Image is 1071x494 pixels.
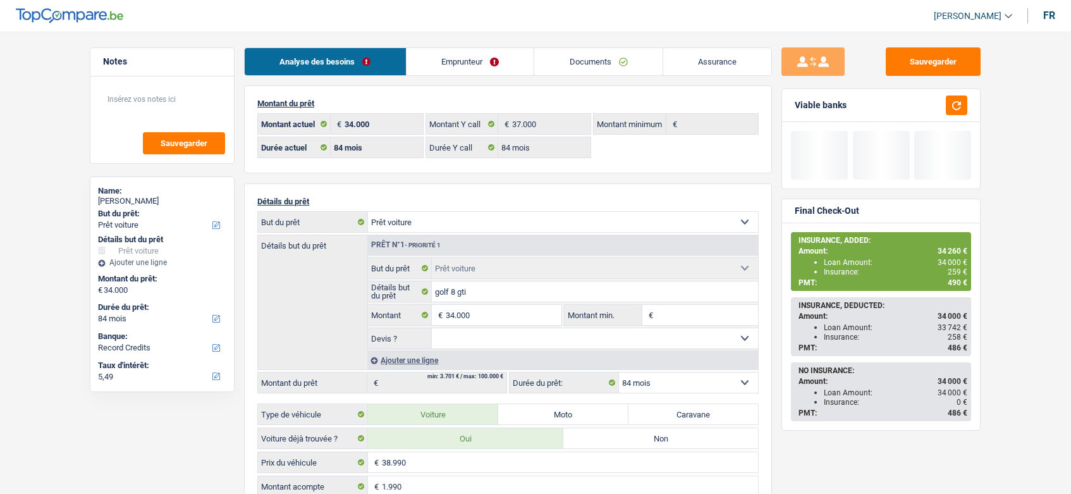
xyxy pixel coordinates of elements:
span: 486 € [948,343,967,352]
div: Loan Amount: [824,258,967,267]
div: PMT: [799,343,967,352]
label: Détails but du prêt [368,281,432,302]
div: NO INSURANCE: [799,366,967,375]
div: fr [1043,9,1055,22]
span: € [331,114,345,134]
span: € [642,305,656,325]
span: € [98,285,102,295]
label: Non [563,428,759,448]
label: But du prêt [368,258,432,278]
label: Montant actuel [258,114,331,134]
span: € [666,114,680,134]
label: Durée actuel [258,137,331,157]
span: € [367,373,381,393]
label: Montant min. [565,305,642,325]
label: Devis ? [368,328,432,349]
span: 486 € [948,409,967,417]
div: Loan Amount: [824,323,967,332]
label: Type de véhicule [258,404,368,424]
div: Amount: [799,312,967,321]
span: 34 000 € [938,377,967,386]
div: PMT: [799,409,967,417]
div: PMT: [799,278,967,287]
div: Insurance: [824,268,967,276]
a: Assurance [663,48,772,75]
div: [PERSON_NAME] [98,196,226,206]
button: Sauvegarder [143,132,225,154]
div: Loan Amount: [824,388,967,397]
h5: Notes [103,56,221,67]
label: Taux d'intérêt: [98,361,224,371]
span: - Priorité 1 [405,242,441,249]
label: Montant minimum [594,114,666,134]
label: Détails but du prêt [258,235,367,250]
div: Viable banks [795,100,847,111]
p: Détails du prêt [257,197,759,206]
label: Montant du prêt [258,373,367,393]
label: Montant du prêt: [98,274,224,284]
div: Ajouter une ligne [367,351,758,369]
label: Durée du prêt: [98,302,224,312]
span: 490 € [948,278,967,287]
label: But du prêt: [98,209,224,219]
span: € [498,114,512,134]
div: INSURANCE, DEDUCTED: [799,301,967,310]
label: Voiture [368,404,498,424]
span: 33 742 € [938,323,967,332]
a: [PERSON_NAME] [924,6,1012,27]
span: [PERSON_NAME] [934,11,1001,22]
div: Final Check-Out [795,206,859,216]
label: Durée du prêt: [510,373,619,393]
label: Banque: [98,331,224,342]
label: Montant Y call [426,114,499,134]
span: Sauvegarder [161,139,207,147]
label: But du prêt [258,212,368,232]
img: TopCompare Logo [16,8,123,23]
div: Amount: [799,247,967,256]
div: INSURANCE, ADDED: [799,236,967,245]
div: Prêt n°1 [368,241,444,249]
span: 34 000 € [938,388,967,397]
div: Amount: [799,377,967,386]
label: Voiture déjà trouvée ? [258,428,368,448]
span: € [368,452,382,472]
label: Caravane [628,404,759,424]
span: 34 260 € [938,247,967,256]
span: 34 000 € [938,258,967,267]
span: 0 € [957,398,967,407]
label: Oui [368,428,563,448]
a: Emprunteur [407,48,534,75]
p: Montant du prêt [257,99,759,108]
label: Montant [368,305,432,325]
span: 34 000 € [938,312,967,321]
div: Ajouter une ligne [98,258,226,267]
div: Détails but du prêt [98,235,226,245]
label: Moto [498,404,628,424]
button: Sauvegarder [886,47,981,76]
span: 258 € [948,333,967,342]
label: Durée Y call [426,137,499,157]
div: Insurance: [824,333,967,342]
span: € [432,305,446,325]
div: Insurance: [824,398,967,407]
label: Prix du véhicule [258,452,368,472]
div: Name: [98,186,226,196]
span: 259 € [948,268,967,276]
div: min: 3.701 € / max: 100.000 € [427,374,503,380]
a: Analyse des besoins [245,48,406,75]
a: Documents [534,48,663,75]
